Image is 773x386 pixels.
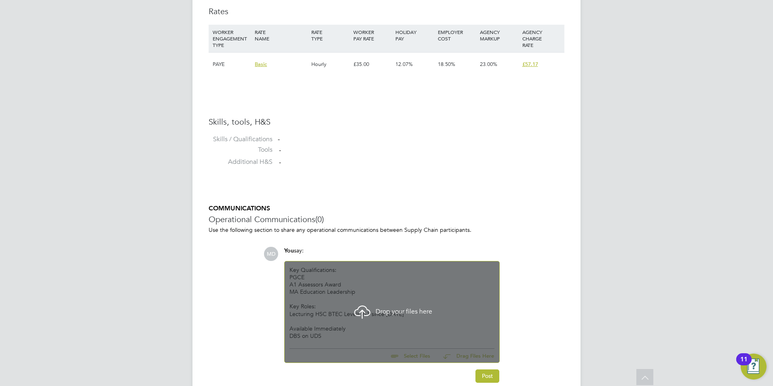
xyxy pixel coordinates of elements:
[284,247,294,254] span: You
[209,135,272,144] label: Skills / Qualifications
[209,146,272,154] label: Tools
[520,25,562,52] div: AGENCY CHARGE RATE
[264,247,278,261] span: MD
[278,135,564,144] div: -
[289,274,494,281] div: PGCE
[436,25,478,46] div: EMPLOYER COST
[289,266,494,340] div: Key Qualifications:
[289,281,494,288] div: A1 Assessors Award
[475,369,499,382] button: Post
[478,25,520,46] div: AGENCY MARKUP
[289,332,494,339] div: DBS on UDS
[289,325,494,332] div: Available Immediately
[209,6,564,17] h3: Rates
[289,303,494,310] div: Key Roles:
[437,348,494,365] button: Drag Files Here
[255,61,267,68] span: Basic
[209,214,564,225] h3: Operational Communications
[209,158,272,166] label: Additional H&S
[209,226,564,233] p: Use the following section to share any operational communications between Supply Chain participants.
[279,146,281,154] span: -
[740,359,748,370] div: 11
[438,61,455,68] span: 18.50%
[393,25,435,46] div: HOLIDAY PAY
[279,158,281,166] span: -
[395,61,413,68] span: 12.07%
[480,61,497,68] span: 23.00%
[289,288,494,295] div: MA Education Leadership
[351,53,393,76] div: £35.00
[309,25,351,46] div: RATE TYPE
[253,25,309,46] div: RATE NAME
[315,214,324,225] span: (0)
[211,25,253,52] div: WORKER ENGAGEMENT TYPE
[351,25,393,46] div: WORKER PAY RATE
[209,204,564,213] h5: COMMUNICATIONS
[209,117,564,127] h3: Skills, tools, H&S
[211,53,253,76] div: PAYE
[522,61,538,68] span: £57.17
[309,53,351,76] div: Hourly
[284,247,500,261] div: say:
[289,310,494,318] div: Lecturing HSC BTEC Levels 2-3 since [DATE]
[741,354,767,380] button: Open Resource Center, 11 new notifications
